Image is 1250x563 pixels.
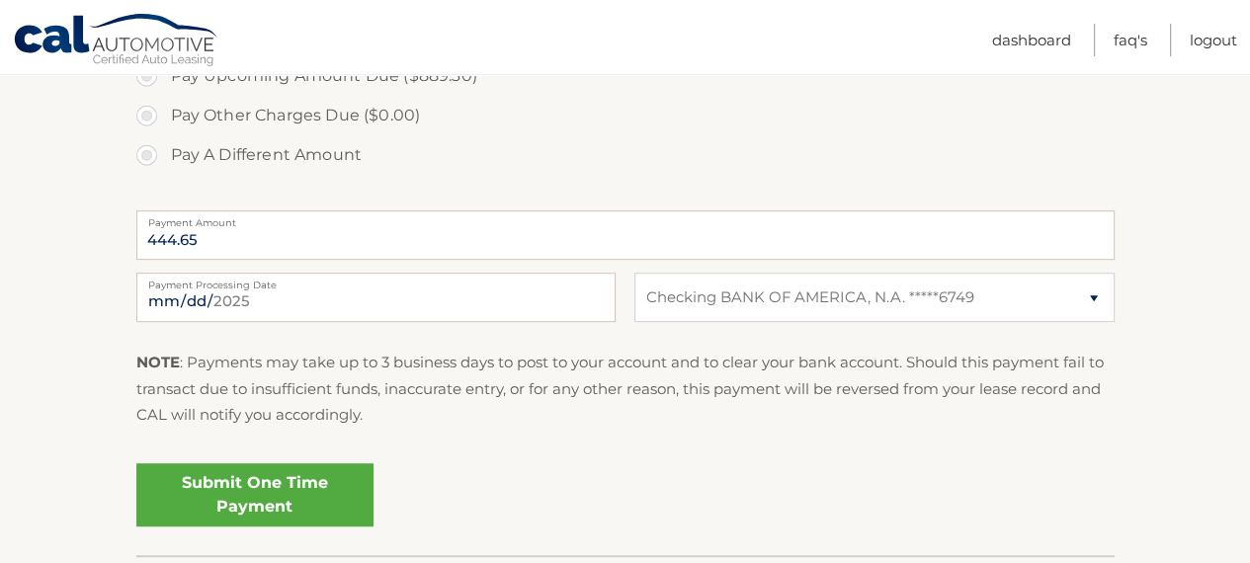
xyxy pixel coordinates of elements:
p: : Payments may take up to 3 business days to post to your account and to clear your bank account.... [136,350,1115,428]
input: Payment Date [136,273,616,322]
label: Payment Amount [136,210,1115,226]
a: Logout [1190,24,1237,56]
a: Dashboard [992,24,1071,56]
a: FAQ's [1114,24,1147,56]
label: Pay A Different Amount [136,135,1115,175]
input: Payment Amount [136,210,1115,260]
label: Pay Other Charges Due ($0.00) [136,96,1115,135]
a: Cal Automotive [13,13,220,70]
a: Submit One Time Payment [136,463,374,526]
label: Payment Processing Date [136,273,616,288]
strong: NOTE [136,353,180,371]
label: Pay Upcoming Amount Due ($889.30) [136,56,1115,96]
